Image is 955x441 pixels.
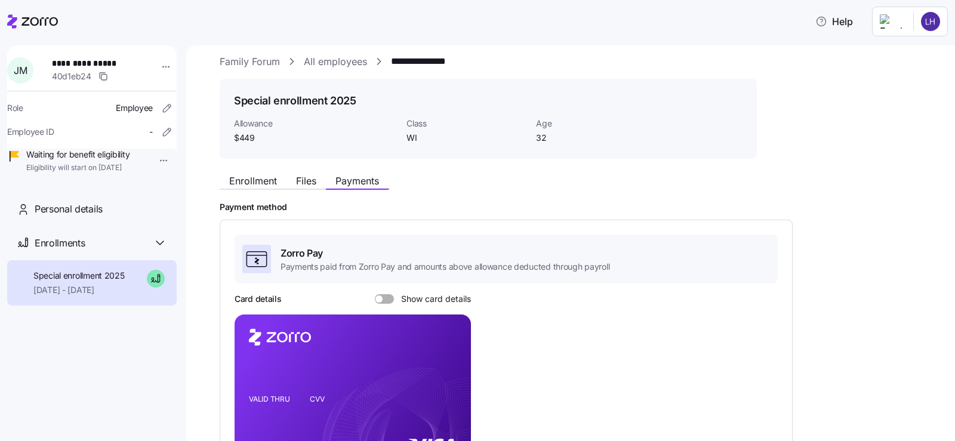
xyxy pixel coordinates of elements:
a: All employees [304,54,367,69]
span: Waiting for benefit eligibility [26,149,130,161]
span: Show card details [394,294,471,304]
span: Payments paid from Zorro Pay and amounts above allowance deducted through payroll [281,261,609,273]
a: Family Forum [220,54,280,69]
span: Role [7,102,23,114]
button: Help [806,10,862,33]
span: Employee ID [7,126,54,138]
span: Special enrollment 2025 [33,270,125,282]
span: Enrollment [229,176,277,186]
span: J M [14,66,27,75]
span: Help [815,14,853,29]
h3: Card details [235,293,282,305]
span: Age [536,118,656,129]
img: 96e328f018908eb6a5d67259af6310f1 [921,12,940,31]
img: Employer logo [880,14,904,29]
span: [DATE] - [DATE] [33,284,125,296]
h2: Payment method [220,202,938,213]
span: $449 [234,132,397,144]
tspan: VALID THRU [249,394,290,403]
span: Employee [116,102,153,114]
span: - [149,126,153,138]
span: WI [406,132,526,144]
span: 40d1eb24 [52,70,91,82]
span: Payments [335,176,379,186]
span: Eligibility will start on [DATE] [26,163,130,173]
h1: Special enrollment 2025 [234,93,356,108]
span: Files [296,176,316,186]
span: 32 [536,132,656,144]
span: Allowance [234,118,397,129]
span: Zorro Pay [281,246,609,261]
span: Class [406,118,526,129]
span: Personal details [35,202,103,217]
tspan: CVV [310,394,325,403]
span: Enrollments [35,236,85,251]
